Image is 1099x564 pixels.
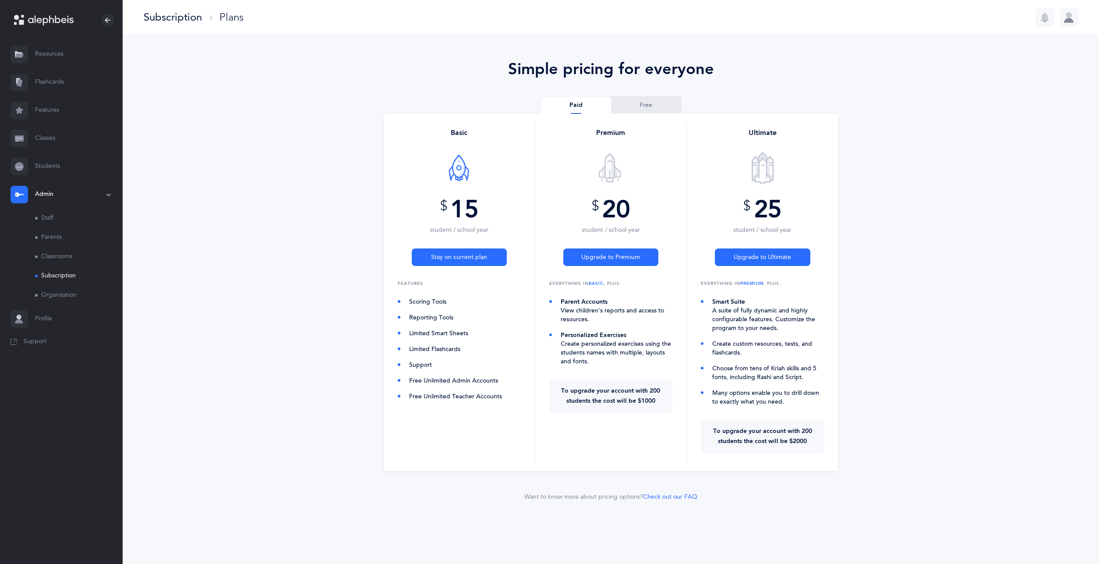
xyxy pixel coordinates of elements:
[611,96,681,114] a: Free
[398,376,521,385] li: Free Unlimited Admin Accounts
[715,198,810,234] div: 25
[592,198,599,214] sup: $
[694,128,831,138] div: Ultimate
[398,313,521,322] li: Reporting Tools
[715,226,810,234] div: student / school year
[398,345,521,354] li: Limited Flashcards
[35,286,123,305] a: Organization
[643,493,697,501] button: Check out our FAQ
[740,281,763,286] span: Premium
[561,298,608,305] b: Parent Accounts
[383,60,839,78] h2: Simple pricing for everyone
[542,128,679,138] div: Premium
[383,493,839,501] div: Want to know more about pricing options?
[431,253,487,262] span: Stay on current plan
[398,329,521,338] li: Limited Smart Sheets
[412,198,507,234] div: 15
[708,426,817,447] p: To upgrade your account with 200 students the cost will be $2000
[549,298,672,324] li: View children’s reports and access to resources.
[581,253,640,262] span: Upgrade to Premium
[219,10,244,25] div: Plans
[412,248,507,266] button: Stay on current plan
[391,280,528,287] div: Features
[712,298,745,305] b: Smart Suite
[440,198,447,214] sup: $
[556,386,665,406] p: To upgrade your account with 200 students the cost will be $1000
[563,198,658,234] div: 20
[398,392,521,401] li: Free Unlimited Teacher Accounts
[701,298,824,333] li: A suite of fully dynamic and highly configurable features. Customize the program to your needs.
[542,280,679,287] div: Everything in , plus:
[563,248,658,266] button: Upgrade to Premium
[398,298,521,306] li: Scoring Tools
[701,340,824,357] li: Create custom resources, tests, and flashcards.
[35,247,123,266] a: Classrooms
[694,280,831,287] div: Everything in , plus:
[391,128,528,138] div: Basic
[715,248,810,266] button: Upgrade to Ultimate
[398,361,521,369] li: Support
[701,389,824,406] li: Many options enable you to drill down to exactly what you need.
[24,337,46,346] span: Support
[701,364,824,382] li: Choose from tens of Kriah skills and 5 fonts, including Rashi and Script.
[35,209,123,228] a: Staff
[563,226,658,234] div: student / school year
[589,281,604,286] span: Basic
[734,253,791,262] span: Upgrade to Ultimate
[549,331,672,366] li: Create personalized exercises using the students names with multiple, layouts and fonts.
[144,10,202,25] div: Subscription
[412,226,507,234] div: student / school year
[35,228,123,247] a: Parents
[35,266,123,286] a: Subscription
[743,198,750,214] sup: $
[561,332,626,339] b: Personalized Exercises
